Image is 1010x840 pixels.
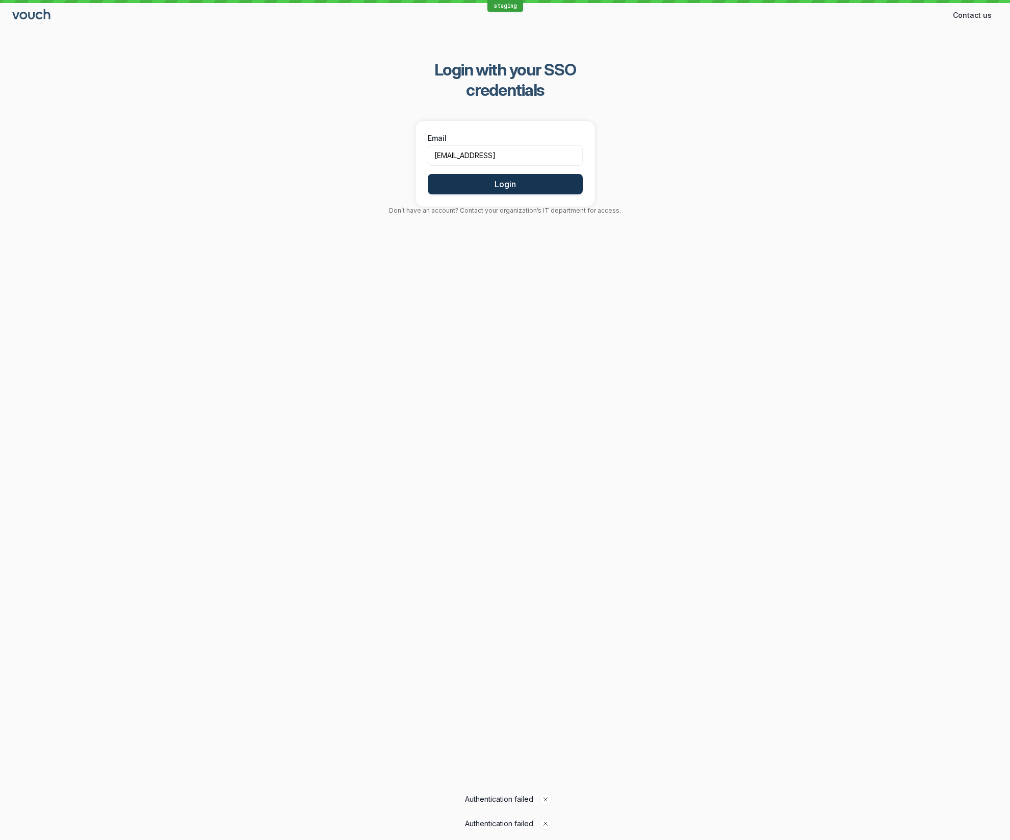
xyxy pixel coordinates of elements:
[539,818,552,830] button: Hide notification
[495,179,516,189] span: Login
[463,819,539,829] span: Authentication failed
[539,793,552,805] button: Hide notification
[389,207,621,215] p: Don’t have an account? Contact your organization’s IT department for access.
[463,794,539,804] span: Authentication failed
[953,10,992,20] span: Contact us
[947,7,998,23] button: Contact us
[428,174,583,194] button: Login
[12,11,52,20] a: Go to sign in
[395,60,615,100] span: Login with your SSO credentials
[428,133,447,143] span: Email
